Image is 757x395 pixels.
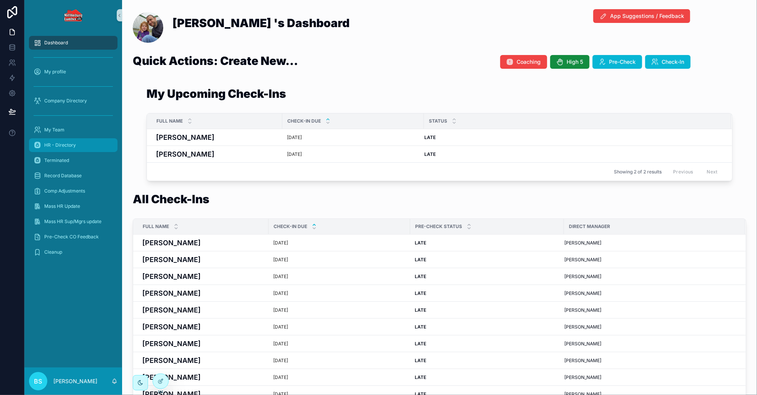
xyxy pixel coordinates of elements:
span: Cleanup [44,249,62,255]
h1: All Check-Ins [133,193,209,205]
button: Pre-Check [593,55,642,69]
button: App Suggestions / Feedback [593,9,690,23]
a: Company Directory [29,94,118,108]
span: My profile [44,69,66,75]
strong: LATE [415,274,426,279]
h4: [PERSON_NAME] [142,305,264,315]
a: My profile [29,65,118,79]
span: [PERSON_NAME] [564,240,601,246]
span: [PERSON_NAME] [564,341,601,347]
span: Showing 2 of 2 results [614,169,662,175]
h4: [PERSON_NAME] [142,322,264,332]
strong: LATE [415,374,426,380]
button: Check-In [645,55,691,69]
p: [DATE] [273,358,288,364]
h1: My Upcoming Check-Ins [147,88,286,99]
span: Mass HR Update [44,203,80,209]
h4: [PERSON_NAME] [142,238,264,248]
span: My Team [44,127,64,133]
h4: [PERSON_NAME] [142,338,264,349]
span: [PERSON_NAME] [564,324,601,330]
span: App Suggestions / Feedback [610,12,684,20]
span: Pre-Check Status [415,223,462,230]
p: [DATE] [273,341,288,347]
p: [DATE] [287,151,302,157]
span: Company Directory [44,98,87,104]
a: Terminated [29,154,118,167]
h4: [PERSON_NAME] [142,355,264,366]
h1: [PERSON_NAME] 's Dashboard [172,17,350,29]
img: App logo [64,9,83,21]
a: Pre-Check CO Feedback [29,230,118,244]
span: HR - Directory [44,142,76,148]
span: [PERSON_NAME] [564,274,601,280]
strong: LATE [415,324,426,330]
span: [PERSON_NAME] [564,374,601,380]
span: Terminated [44,157,69,164]
span: Coaching [517,58,541,66]
p: [DATE] [273,307,288,313]
a: Record Database [29,169,118,183]
span: Mass HR Sup/Mgrs update [44,219,101,225]
h4: [PERSON_NAME] [142,254,264,265]
strong: LATE [415,290,426,296]
span: Full Name [143,223,169,230]
strong: LATE [415,240,426,246]
a: HR - Directory [29,138,118,152]
a: Dashboard [29,36,118,50]
strong: LATE [424,134,436,140]
button: Coaching [500,55,547,69]
span: Direct Manager [569,223,610,230]
button: High 5 [550,55,589,69]
span: [PERSON_NAME] [564,257,601,263]
span: Check-In Due [287,118,321,124]
span: High 5 [567,58,583,66]
h4: [PERSON_NAME] [142,288,264,298]
h4: [PERSON_NAME] [156,132,278,142]
span: [PERSON_NAME] [564,358,601,364]
strong: LATE [424,151,436,157]
span: Check-In [662,58,685,66]
a: My Team [29,123,118,137]
strong: LATE [415,257,426,262]
span: Status [429,118,447,124]
h4: [PERSON_NAME] [156,149,278,159]
span: BS [34,377,42,386]
span: Dashboard [44,40,68,46]
strong: LATE [415,307,426,313]
div: scrollable content [24,31,122,269]
h4: [PERSON_NAME] [142,372,264,382]
span: Pre-Check [609,58,636,66]
a: Comp Adjustments [29,184,118,198]
span: Pre-Check CO Feedback [44,234,99,240]
h1: Quick Actions: Create New... [133,55,298,66]
span: [PERSON_NAME] [564,290,601,296]
p: [DATE] [287,134,302,141]
p: [DATE] [273,374,288,380]
strong: LATE [415,341,426,346]
span: Comp Adjustments [44,188,85,194]
span: Full Name [156,118,183,124]
a: Mass HR Update [29,199,118,213]
strong: LATE [415,358,426,363]
p: [PERSON_NAME] [53,377,97,385]
p: [DATE] [273,240,288,246]
p: [DATE] [273,290,288,296]
h4: [PERSON_NAME] [142,271,264,282]
p: [DATE] [273,274,288,280]
a: Mass HR Sup/Mgrs update [29,215,118,228]
span: Check-In Due [274,223,307,230]
p: [DATE] [273,324,288,330]
span: Record Database [44,173,82,179]
p: [DATE] [273,257,288,263]
span: [PERSON_NAME] [564,307,601,313]
a: Cleanup [29,245,118,259]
